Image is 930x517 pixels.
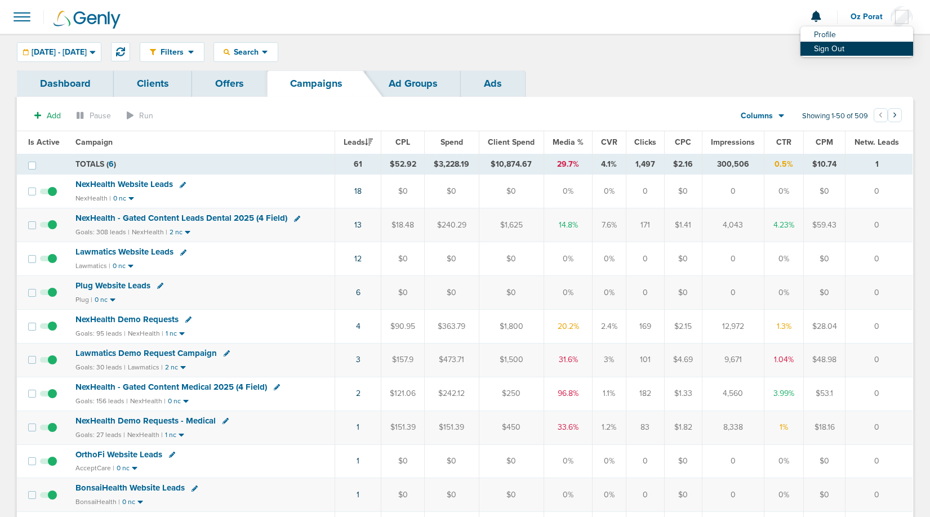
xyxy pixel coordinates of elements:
td: 0% [764,276,804,310]
td: 20.2% [544,309,593,343]
span: Campaign [75,137,113,147]
td: 0 [626,444,664,478]
td: $3,228.19 [425,154,479,175]
td: $52.92 [381,154,425,175]
span: CVR [601,137,617,147]
td: 0 [846,242,913,276]
ul: Oz Porat [800,26,913,57]
td: 8,338 [702,411,764,444]
td: $0 [381,478,425,512]
ul: Pagination [874,110,902,123]
td: $0 [665,444,702,478]
td: $0 [425,242,479,276]
td: 96.8% [544,377,593,411]
td: 0% [592,276,626,310]
td: 7.6% [592,208,626,242]
td: 0 [626,175,664,208]
span: Plug Website Leads [75,280,150,291]
small: Goals: 308 leads | [75,228,130,237]
td: 1,497 [626,154,664,175]
td: 31.6% [544,343,593,377]
td: 0 [846,175,913,208]
td: 0 [702,175,764,208]
small: 2 nc [170,228,183,237]
span: CPL [395,137,410,147]
td: $0 [479,478,544,512]
td: 0% [592,242,626,276]
span: Add [47,111,61,121]
td: 0% [764,242,804,276]
button: Go to next page [888,108,902,122]
span: NexHealth - Gated Content Leads Dental 2025 (4 Field) [75,213,287,223]
a: 6 [356,288,361,297]
a: Sign Out [800,42,913,56]
small: NexHealth | [130,397,166,405]
td: 0 [846,276,913,310]
small: 1 nc [165,431,176,439]
span: Impressions [711,137,755,147]
td: 0 [846,478,913,512]
td: $90.95 [381,309,425,343]
small: 0 nc [122,498,135,506]
td: 14.8% [544,208,593,242]
td: $473.71 [425,343,479,377]
small: Lawmatics | [75,262,110,270]
span: Oz Porat [851,13,891,21]
td: $250 [479,377,544,411]
td: 1 [846,154,913,175]
span: CPC [675,137,691,147]
td: 0% [764,478,804,512]
td: $151.39 [425,411,479,444]
td: $0 [381,444,425,478]
span: Lawmatics Website Leads [75,247,173,257]
td: 1.3% [764,309,804,343]
td: 0% [544,276,593,310]
td: $240.29 [425,208,479,242]
small: 0 nc [113,262,126,270]
span: Columns [741,110,773,122]
span: BonsaiHealth Website Leads [75,483,185,493]
td: 0 [846,377,913,411]
span: Profile [814,31,836,39]
small: 0 nc [95,296,108,304]
td: 0 [846,208,913,242]
a: Ad Groups [366,70,461,97]
td: 0 [702,444,764,478]
a: 3 [356,355,361,364]
button: Add [28,108,67,124]
small: Plug | [75,296,92,304]
td: 4.23% [764,208,804,242]
td: $59.43 [804,208,846,242]
span: Spend [440,137,463,147]
td: 12,972 [702,309,764,343]
td: 0% [544,175,593,208]
td: $48.98 [804,343,846,377]
td: $121.06 [381,377,425,411]
td: 0 [626,276,664,310]
td: 4.1% [592,154,626,175]
span: CPM [816,137,833,147]
td: 1.1% [592,377,626,411]
a: 2 [356,389,361,398]
td: $0 [804,478,846,512]
td: 0% [764,444,804,478]
td: $0 [804,175,846,208]
small: 0 nc [113,194,126,203]
td: 0% [544,478,593,512]
td: $0 [804,444,846,478]
td: $0 [381,276,425,310]
small: Goals: 27 leads | [75,431,125,439]
td: 33.6% [544,411,593,444]
td: 9,671 [702,343,764,377]
td: $0 [804,242,846,276]
small: 1 nc [166,329,177,338]
td: $0 [479,242,544,276]
td: 0% [592,444,626,478]
td: 0% [764,175,804,208]
td: $0 [425,444,479,478]
td: $10,874.67 [479,154,544,175]
a: 13 [354,220,362,230]
span: Filters [156,47,188,57]
td: 0 [626,478,664,512]
td: $18.16 [804,411,846,444]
